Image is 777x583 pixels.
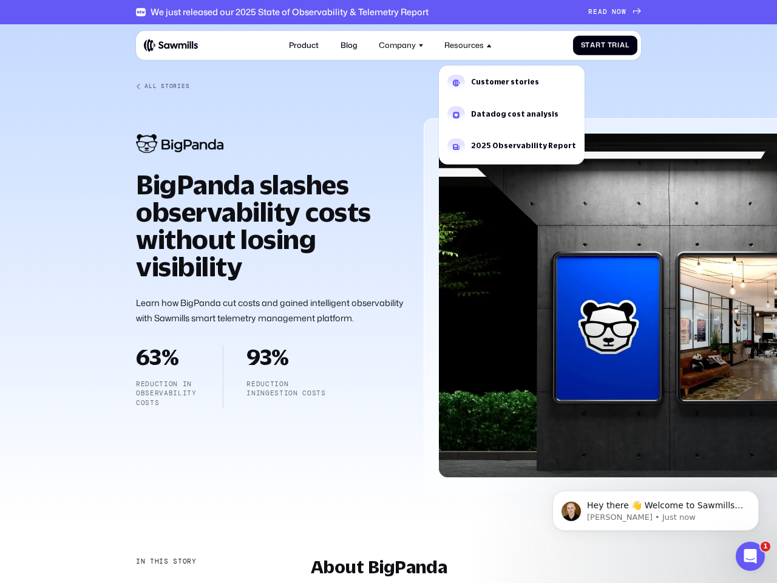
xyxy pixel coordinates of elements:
div: We just released our 2025 State of Observability & Telemetry Report [151,7,429,17]
p: reduction iningestion costs [246,380,326,398]
a: 2025 Observability Report [442,132,582,162]
span: l [625,41,629,49]
span: a [620,41,625,49]
a: READNOW [588,8,641,16]
span: D [603,8,608,16]
div: 2025 Observability Report [471,142,576,149]
span: W [622,8,626,16]
a: Blog [334,35,363,56]
span: t [585,41,590,49]
span: S [581,41,586,49]
h1: BigPanda slashes observability costs without losing visibility [136,171,405,280]
span: a [590,41,595,49]
a: Customer stories [442,69,582,98]
span: r [595,41,601,49]
p: Reduction in observability costs [136,380,200,408]
h2: 93% [246,346,326,367]
span: N [612,8,617,16]
span: t [601,41,606,49]
iframe: Intercom notifications message [534,465,777,550]
div: Resources [439,35,498,56]
nav: Resources [439,56,585,165]
span: 1 [761,542,770,551]
a: StartTrial [573,35,637,55]
div: Datadog cost analysis [471,110,558,117]
span: r [612,41,617,49]
span: i [617,41,620,49]
div: Company [379,41,416,50]
a: Datadog cost analysis [442,100,582,129]
p: Learn how BigPanda cut costs and gained intelligent observability with Sawmills smart telemetry m... [136,295,405,327]
span: R [588,8,593,16]
iframe: Intercom live chat [736,542,765,571]
div: Resources [444,41,484,50]
h2: About BigPanda [311,557,641,576]
div: Company [373,35,429,56]
span: E [593,8,598,16]
a: Product [283,35,325,56]
h2: 63% [136,346,200,367]
div: Customer stories [471,78,539,85]
div: In this story [136,557,197,567]
span: A [598,8,603,16]
span: O [617,8,622,16]
a: All Stories [136,83,641,90]
div: All Stories [144,83,189,90]
span: T [608,41,612,49]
